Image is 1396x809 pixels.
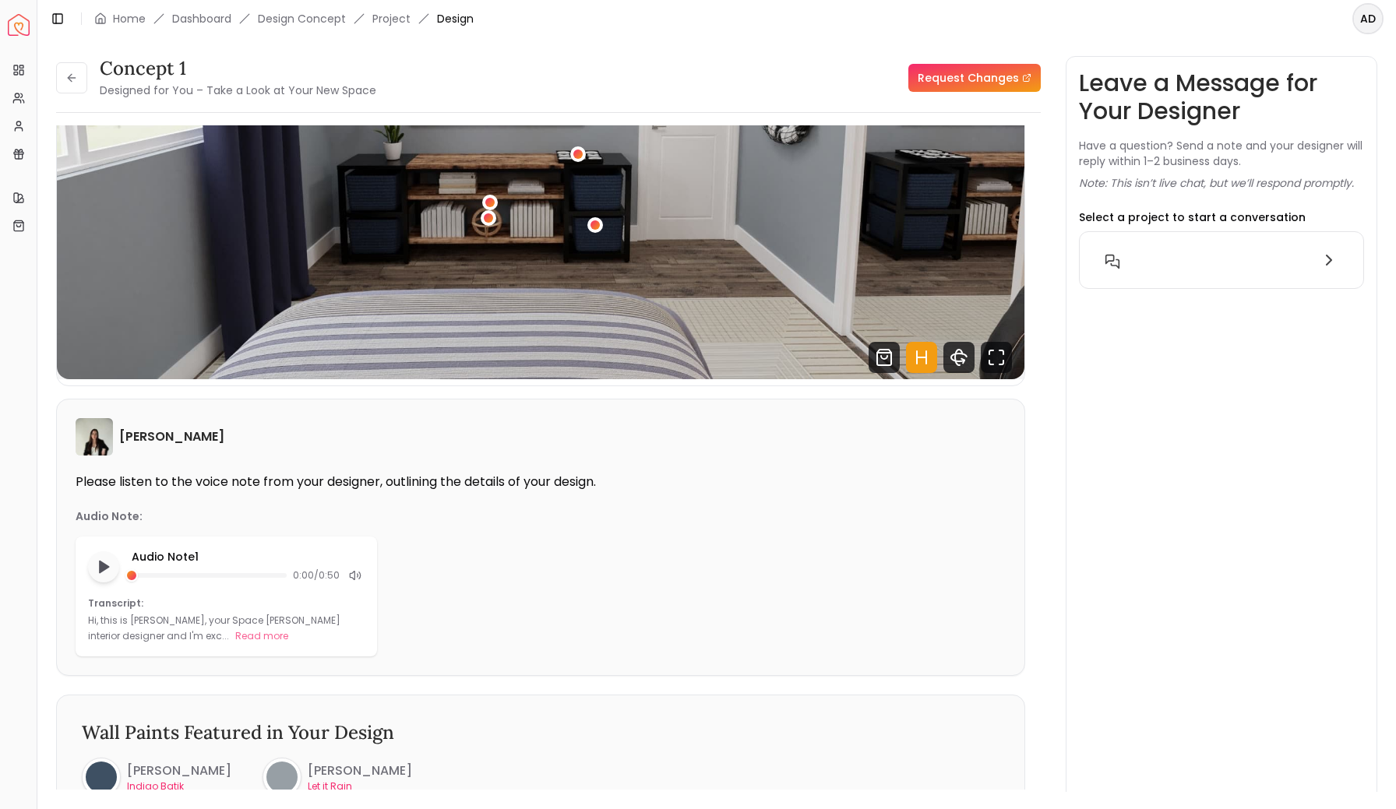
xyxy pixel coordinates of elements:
span: 0:00 / 0:50 [293,569,340,582]
svg: Hotspots Toggle [906,342,937,373]
li: Design Concept [258,11,346,26]
a: Spacejoy [8,14,30,36]
a: Home [113,11,146,26]
p: Audio Note 1 [132,549,365,565]
a: [PERSON_NAME]Let it Rain [263,758,412,797]
div: Mute audio [346,566,365,585]
p: Transcript: [88,597,365,610]
h3: Wall Paints Featured in Your Design [82,720,999,745]
a: [PERSON_NAME]Indigo Batik [82,758,231,797]
p: Let it Rain [308,780,412,793]
p: Note: This isn’t live chat, but we’ll respond promptly. [1079,175,1354,191]
button: Play audio note [88,551,119,582]
span: Design [437,11,474,26]
svg: 360 View [943,342,975,373]
img: Spacejoy Logo [8,14,30,36]
svg: Fullscreen [981,342,1012,373]
h6: [PERSON_NAME] [127,762,231,780]
h3: Leave a Message for Your Designer [1079,69,1364,125]
a: Request Changes [908,64,1041,92]
p: Indigo Batik [127,780,231,793]
button: Read more [235,628,288,644]
p: Select a project to start a conversation [1079,209,1306,225]
nav: breadcrumb [94,11,474,26]
span: AD [1354,5,1382,33]
a: Project [372,11,411,26]
svg: Shop Products from this design [869,342,900,373]
img: Grazia Rodriguez [76,418,113,456]
button: AD [1352,3,1384,34]
p: Have a question? Send a note and your designer will reply within 1–2 business days. [1079,138,1364,169]
p: Hi, this is [PERSON_NAME], your Space [PERSON_NAME] interior designer and I'm exc... [88,614,340,642]
h3: concept 1 [100,56,376,81]
p: Audio Note: [76,508,143,524]
h6: [PERSON_NAME] [308,762,412,780]
p: Please listen to the voice note from your designer, outlining the details of your design. [76,474,1006,490]
a: Dashboard [172,11,231,26]
h6: [PERSON_NAME] [119,427,224,446]
small: Designed for You – Take a Look at Your New Space [100,83,376,98]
